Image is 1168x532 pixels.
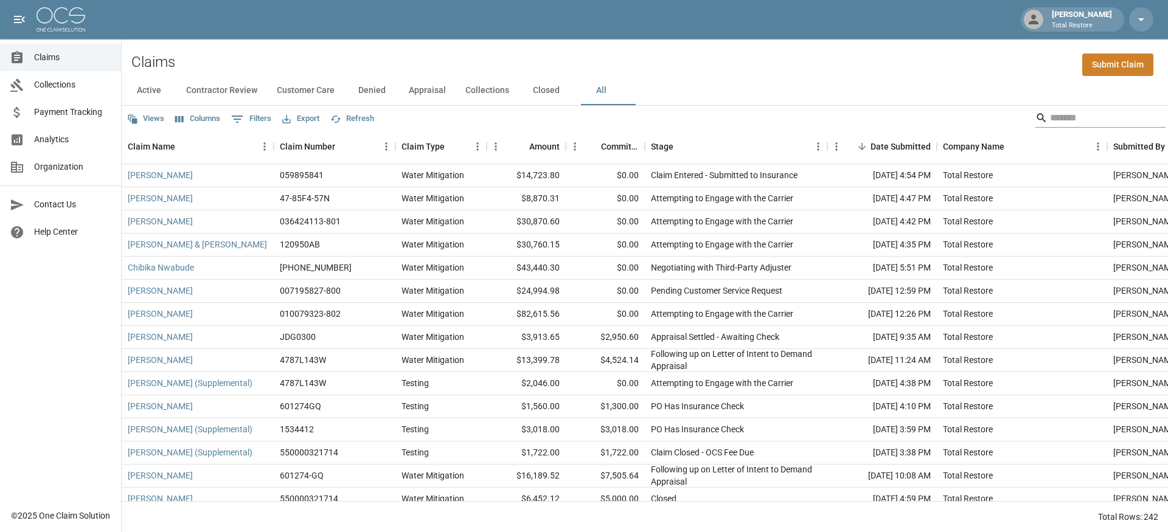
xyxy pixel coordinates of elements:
div: Water Mitigation [401,192,464,204]
button: Sort [445,138,462,155]
button: Menu [1089,137,1107,156]
div: Negotiating with Third-Party Adjuster [651,261,791,274]
span: Analytics [34,133,111,146]
div: $0.00 [566,164,645,187]
a: [PERSON_NAME] & [PERSON_NAME] [128,238,267,250]
div: [DATE] 4:38 PM [827,372,937,395]
div: Claim Closed - OCS Fee Due [651,446,754,458]
a: [PERSON_NAME] [128,331,193,343]
div: [PERSON_NAME] [1047,9,1117,30]
span: Claims [34,51,111,64]
a: [PERSON_NAME] [128,215,193,227]
a: [PERSON_NAME] [128,192,193,204]
button: Collections [456,76,519,105]
button: Menu [255,137,274,156]
div: $1,722.00 [566,441,645,465]
button: Sort [673,138,690,155]
button: Refresh [327,109,377,128]
div: Following up on Letter of Intent to Demand Appraisal [651,348,821,372]
div: Attempting to Engage with the Carrier [651,238,793,250]
div: $14,723.80 [487,164,566,187]
div: Water Mitigation [401,215,464,227]
span: Help Center [34,226,111,238]
div: $43,440.30 [487,257,566,280]
div: 120950AB [280,238,320,250]
div: Claim Entered - Submitted to Insurance [651,169,798,181]
div: [DATE] 12:59 PM [827,280,937,303]
div: [DATE] 11:24 AM [827,349,937,372]
div: $13,399.78 [487,349,566,372]
div: 1534412 [280,423,314,435]
div: 036424113-801 [280,215,341,227]
div: 010079323-802 [280,308,341,320]
div: Claim Type [401,130,445,164]
div: Total Restore [943,192,993,204]
button: Views [124,109,167,128]
button: Appraisal [399,76,456,105]
div: $1,722.00 [487,441,566,465]
div: Closed [651,492,676,505]
div: dynamic tabs [122,76,1168,105]
div: PO Has Insurance Check [651,400,744,412]
a: Submit Claim [1082,54,1153,76]
div: Water Mitigation [401,354,464,366]
div: Submitted By [1113,130,1165,164]
button: Sort [1004,138,1021,155]
div: [DATE] 9:35 AM [827,326,937,349]
a: [PERSON_NAME] [128,354,193,366]
span: Collections [34,78,111,91]
div: Testing [401,446,429,458]
div: Total Restore [943,377,993,389]
button: Sort [175,138,192,155]
div: Water Mitigation [401,308,464,320]
div: [DATE] 4:42 PM [827,210,937,233]
button: Show filters [228,109,274,129]
div: Testing [401,377,429,389]
div: Water Mitigation [401,261,464,274]
button: open drawer [7,7,32,32]
div: $1,300.00 [566,395,645,418]
div: $30,870.60 [487,210,566,233]
div: Company Name [937,130,1107,164]
button: Sort [584,138,601,155]
div: Committed Amount [601,130,639,164]
div: Total Restore [943,423,993,435]
div: $24,994.98 [487,280,566,303]
div: $16,189.52 [487,465,566,488]
button: All [574,76,628,105]
div: $3,018.00 [566,418,645,441]
div: Claim Number [280,130,335,164]
a: Chibika Nwabude [128,261,194,274]
button: Menu [377,137,395,156]
div: Total Restore [943,469,993,482]
div: 059895841 [280,169,324,181]
div: $0.00 [566,372,645,395]
div: Stage [645,130,827,164]
div: Total Restore [943,215,993,227]
a: [PERSON_NAME] (Supplemental) [128,377,252,389]
button: Denied [344,76,399,105]
div: 007195827-800 [280,285,341,297]
a: [PERSON_NAME] [128,308,193,320]
button: Select columns [172,109,223,128]
button: Menu [809,137,827,156]
div: $0.00 [566,233,645,257]
div: $3,913.65 [487,326,566,349]
div: Following up on Letter of Intent to Demand Appraisal [651,463,821,488]
div: 4787L143W [280,377,326,389]
div: Water Mitigation [401,169,464,181]
div: $1,560.00 [487,395,566,418]
div: Search [1035,108,1166,130]
span: Contact Us [34,198,111,211]
div: Company Name [943,130,1004,164]
div: Total Restore [943,238,993,250]
div: Claim Name [128,130,175,164]
div: $4,524.14 [566,349,645,372]
div: $30,760.15 [487,233,566,257]
button: Export [279,109,322,128]
div: 601274GQ [280,400,321,412]
div: Stage [651,130,673,164]
div: 550000321714 [280,492,338,505]
a: [PERSON_NAME] [128,285,193,297]
a: [PERSON_NAME] [128,469,193,482]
